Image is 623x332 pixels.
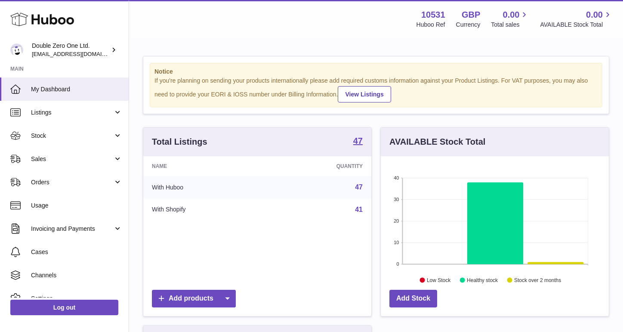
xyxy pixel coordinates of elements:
text: 30 [394,197,399,202]
text: Healthy stock [467,277,498,283]
strong: 47 [353,137,363,145]
div: Double Zero One Ltd. [32,42,109,58]
strong: Notice [154,68,598,76]
text: 40 [394,175,399,180]
span: Cases [31,248,122,256]
strong: GBP [462,9,480,21]
span: Listings [31,109,113,117]
text: 10 [394,240,399,245]
span: Stock [31,132,113,140]
span: Invoicing and Payments [31,225,113,233]
a: View Listings [338,86,391,102]
div: If you're planning on sending your products internationally please add required customs informati... [154,77,598,102]
th: Quantity [266,156,371,176]
td: With Huboo [143,176,266,199]
a: Log out [10,300,118,315]
text: Stock over 2 months [514,277,561,283]
div: Huboo Ref [416,21,445,29]
th: Name [143,156,266,176]
span: Channels [31,271,122,279]
strong: 10531 [421,9,445,21]
span: [EMAIL_ADDRESS][DOMAIN_NAME] [32,50,126,57]
h3: Total Listings [152,136,207,148]
a: Add Stock [389,290,437,307]
h3: AVAILABLE Stock Total [389,136,485,148]
td: With Shopify [143,199,266,221]
a: 47 [355,183,363,191]
a: 0.00 AVAILABLE Stock Total [540,9,613,29]
span: Orders [31,178,113,186]
div: Currency [456,21,481,29]
span: Total sales [491,21,529,29]
a: 41 [355,206,363,213]
span: AVAILABLE Stock Total [540,21,613,29]
text: 20 [394,218,399,223]
span: Settings [31,295,122,303]
text: Low Stock [427,277,451,283]
text: 0 [396,261,399,267]
span: Usage [31,202,122,210]
span: Sales [31,155,113,163]
a: 47 [353,137,363,147]
a: Add products [152,290,236,307]
a: 0.00 Total sales [491,9,529,29]
img: hello@001skincare.com [10,43,23,56]
span: My Dashboard [31,85,122,93]
span: 0.00 [503,9,520,21]
span: 0.00 [586,9,603,21]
